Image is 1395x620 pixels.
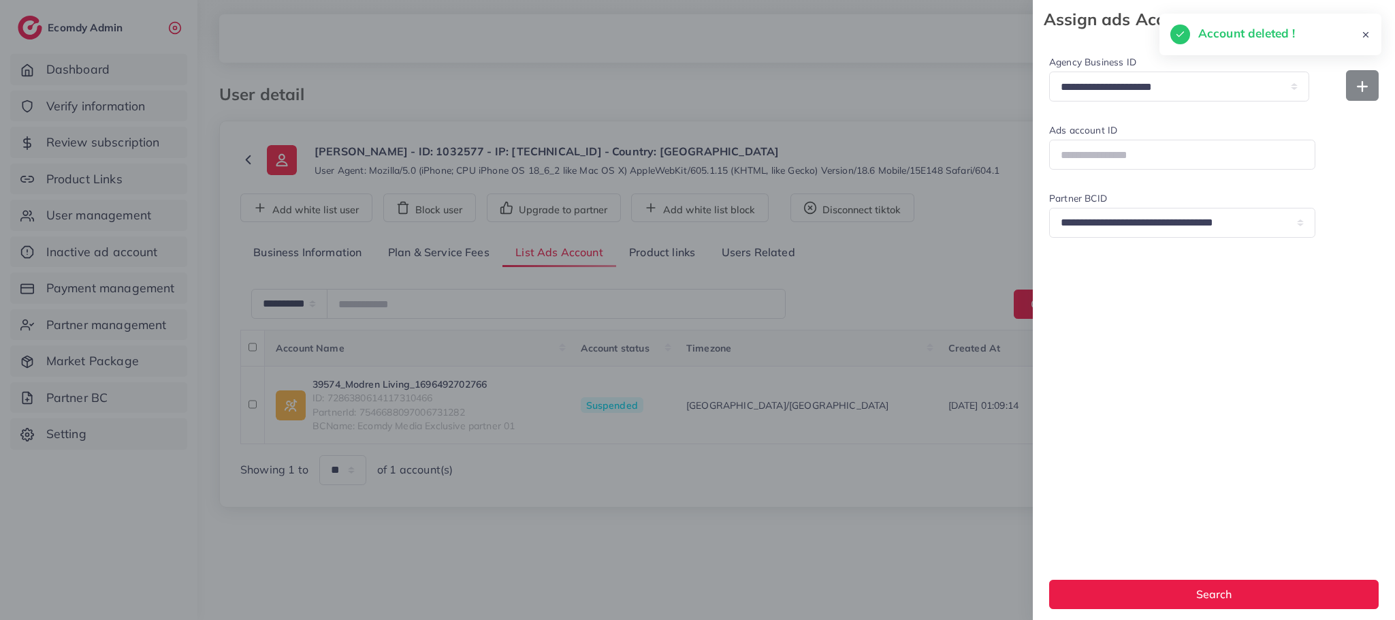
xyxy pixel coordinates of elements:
svg: x [1357,6,1384,33]
strong: Assign ads Account [1044,7,1357,31]
img: Add new [1357,81,1368,92]
label: Agency Business ID [1049,55,1309,69]
span: Search [1196,587,1232,601]
h5: Account deleted ! [1198,25,1296,42]
button: Close [1357,5,1384,33]
label: Ads account ID [1049,123,1315,137]
label: Partner BCID [1049,191,1315,205]
button: Search [1049,580,1379,609]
